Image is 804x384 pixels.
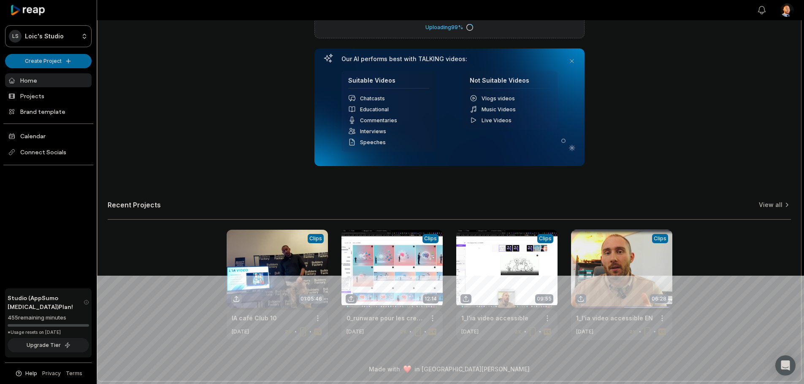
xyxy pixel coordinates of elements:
span: Connect Socials [5,145,92,160]
div: *Usage resets on [DATE] [8,329,89,336]
div: Uploading 99 % [425,24,473,31]
a: Projects [5,89,92,103]
a: Privacy [42,370,61,377]
a: 1_l'ia video accessible EN [576,314,653,322]
span: Help [25,370,37,377]
a: 1_l'ia video accessible [461,314,528,322]
a: 0_runware pour les creatif EN [347,314,424,322]
a: Home [5,73,92,87]
h3: Our AI performs best with TALKING videos: [341,55,558,63]
span: Studio (AppSumo [MEDICAL_DATA]) Plan! [8,293,84,311]
span: Chatcasts [360,95,385,102]
span: Vlogs videos [482,95,515,102]
span: Live Videos [482,117,512,124]
span: Speeches [360,139,386,145]
span: Interviews [360,128,386,134]
p: Loic's Studio [25,32,64,40]
button: Help [15,370,37,377]
h2: Recent Projects [108,201,161,209]
button: Create Project [5,54,92,68]
a: View all [759,201,782,209]
h4: Not Suitable Videos [470,77,551,89]
a: IA café Club 10 [232,314,277,322]
span: Educational [360,106,389,113]
a: Brand template [5,105,92,118]
span: Music Videos [482,106,516,113]
a: Terms [66,370,82,377]
a: Calendar [5,129,92,143]
div: Open Intercom Messenger [775,355,796,376]
button: Upgrade Tier [8,338,89,352]
span: Commentaries [360,117,397,124]
h4: Suitable Videos [348,77,429,89]
div: LS [9,30,22,43]
div: 455 remaining minutes [8,314,89,322]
